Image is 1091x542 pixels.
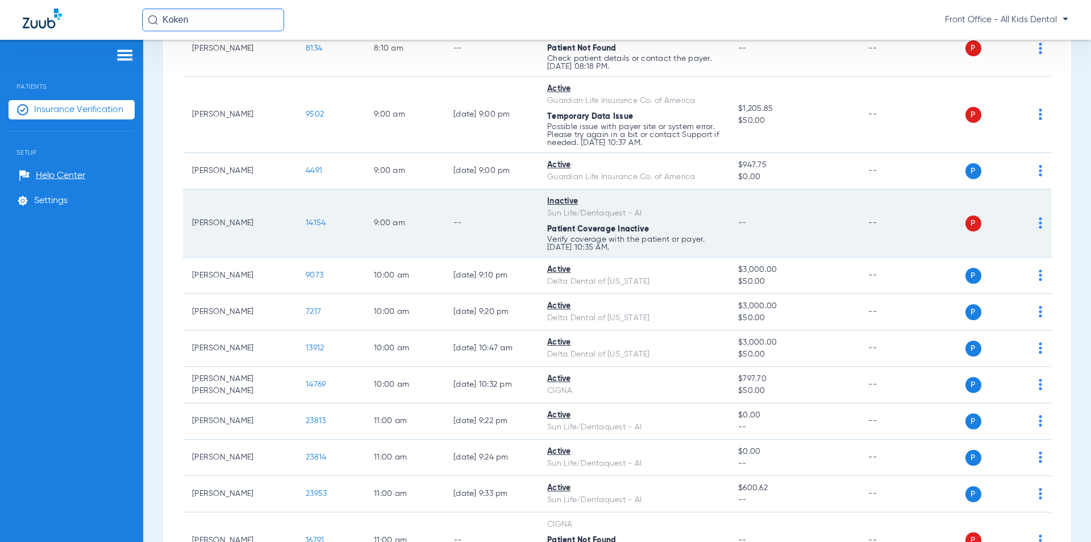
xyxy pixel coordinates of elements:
div: Active [547,83,720,95]
iframe: Chat Widget [1034,487,1091,542]
span: $50.00 [738,385,850,397]
span: $947.75 [738,159,850,171]
div: Guardian Life Insurance Co. of America [547,171,720,183]
p: Possible issue with payer site or system error. Please try again in a bit or contact Support if n... [547,123,720,147]
td: 11:00 AM [365,476,444,512]
img: group-dot-blue.svg [1039,452,1042,463]
span: 9073 [306,271,323,279]
td: 9:00 AM [365,153,444,189]
span: 13912 [306,344,324,352]
div: Active [547,300,720,312]
span: $50.00 [738,312,850,324]
div: Active [547,264,720,276]
span: P [965,107,981,123]
span: 23953 [306,490,327,498]
td: [PERSON_NAME] [183,258,297,294]
span: P [965,304,981,320]
div: Sun Life/Dentaquest - AI [547,208,720,220]
div: Inactive [547,196,720,208]
span: Front Office - All Kids Dental [945,14,1068,26]
img: group-dot-blue.svg [1039,415,1042,427]
td: -- [444,189,538,258]
td: [DATE] 10:32 PM [444,367,538,403]
div: CIGNA [547,519,720,531]
td: -- [859,330,936,367]
td: 10:00 AM [365,258,444,294]
span: 23813 [306,417,326,425]
span: Settings [34,195,68,206]
div: CIGNA [547,385,720,397]
span: Patients [9,65,135,90]
span: $50.00 [738,115,850,127]
span: P [965,40,981,56]
td: [PERSON_NAME] [183,330,297,367]
span: $0.00 [738,409,850,421]
img: group-dot-blue.svg [1039,43,1042,54]
td: -- [444,20,538,77]
div: Active [547,337,720,349]
span: 7217 [306,308,321,316]
div: Sun Life/Dentaquest - AI [547,458,720,470]
span: P [965,377,981,393]
span: $3,000.00 [738,264,850,276]
td: 10:00 AM [365,367,444,403]
td: [PERSON_NAME] [183,77,297,153]
td: 11:00 AM [365,440,444,476]
td: [DATE] 9:00 PM [444,77,538,153]
span: $3,000.00 [738,300,850,312]
td: [DATE] 9:10 PM [444,258,538,294]
td: -- [859,403,936,440]
td: 8:10 AM [365,20,444,77]
span: Help Center [36,170,85,181]
img: group-dot-blue.svg [1039,379,1042,390]
td: -- [859,77,936,153]
span: -- [738,219,747,227]
div: Sun Life/Dentaquest - AI [547,421,720,433]
td: [PERSON_NAME] [183,189,297,258]
td: -- [859,153,936,189]
td: [PERSON_NAME] [183,403,297,440]
span: Temporary Data Issue [547,113,633,121]
span: $50.00 [738,276,850,288]
div: Delta Dental of [US_STATE] [547,349,720,361]
td: [PERSON_NAME] [PERSON_NAME] [183,367,297,403]
td: [PERSON_NAME] [183,294,297,330]
td: [PERSON_NAME] [183,153,297,189]
span: $50.00 [738,349,850,361]
span: Insurance Verification [34,104,123,115]
span: P [965,486,981,502]
div: Active [547,446,720,458]
span: P [965,341,981,357]
div: Sun Life/Dentaquest - AI [547,494,720,506]
span: 14769 [306,380,326,388]
td: 11:00 AM [365,403,444,440]
span: -- [738,494,850,506]
img: group-dot-blue.svg [1039,217,1042,229]
span: $797.70 [738,373,850,385]
img: group-dot-blue.svg [1039,306,1042,317]
p: Verify coverage with the patient or payer. [DATE] 10:35 AM. [547,235,720,251]
td: [PERSON_NAME] [183,476,297,512]
span: P [965,413,981,429]
span: 23814 [306,453,326,461]
td: [PERSON_NAME] [183,440,297,476]
td: -- [859,258,936,294]
td: [DATE] 9:33 PM [444,476,538,512]
td: 10:00 AM [365,294,444,330]
td: [PERSON_NAME] [183,20,297,77]
span: $1,205.85 [738,103,850,115]
span: 8134 [306,44,322,52]
img: Zuub Logo [23,9,62,28]
span: P [965,163,981,179]
td: [DATE] 9:20 PM [444,294,538,330]
span: P [965,268,981,284]
span: 9502 [306,110,324,118]
div: Delta Dental of [US_STATE] [547,276,720,288]
td: -- [859,440,936,476]
img: hamburger-icon [116,48,134,62]
img: group-dot-blue.svg [1039,109,1042,120]
input: Search for patients [142,9,284,31]
td: -- [859,294,936,330]
td: 9:00 AM [365,189,444,258]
